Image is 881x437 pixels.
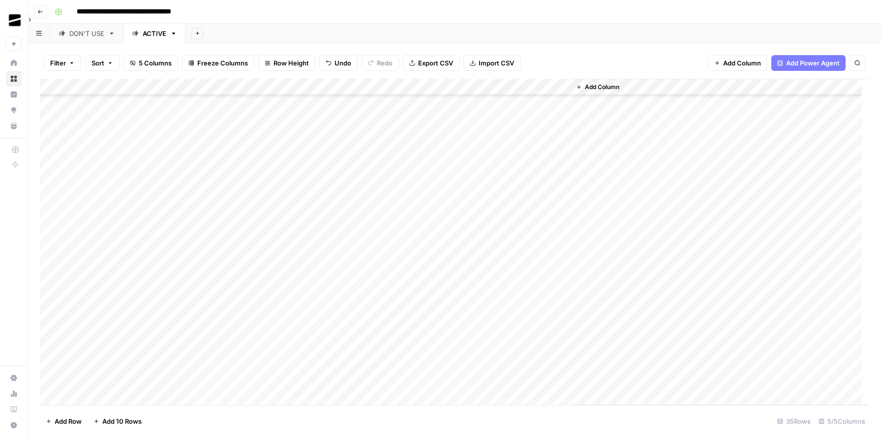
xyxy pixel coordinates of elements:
[708,55,767,71] button: Add Column
[139,58,172,68] span: 5 Columns
[69,29,104,38] div: DON'T USE
[123,55,178,71] button: 5 Columns
[55,416,82,426] span: Add Row
[6,87,22,102] a: Insights
[418,58,453,68] span: Export CSV
[123,24,185,43] a: ACTIVE
[6,11,24,29] img: OGM Logo
[102,416,142,426] span: Add 10 Rows
[403,55,459,71] button: Export CSV
[50,58,66,68] span: Filter
[771,55,846,71] button: Add Power Agent
[6,8,22,32] button: Workspace: OGM
[479,58,514,68] span: Import CSV
[585,83,619,92] span: Add Column
[572,81,623,94] button: Add Column
[143,29,166,38] div: ACTIVE
[182,55,254,71] button: Freeze Columns
[6,402,22,417] a: Learning Hub
[6,55,22,71] a: Home
[362,55,399,71] button: Redo
[6,102,22,118] a: Opportunities
[723,58,761,68] span: Add Column
[258,55,315,71] button: Row Height
[334,58,351,68] span: Undo
[786,58,840,68] span: Add Power Agent
[50,24,123,43] a: DON'T USE
[91,58,104,68] span: Sort
[197,58,248,68] span: Freeze Columns
[463,55,520,71] button: Import CSV
[85,55,120,71] button: Sort
[815,413,869,429] div: 5/5 Columns
[773,413,815,429] div: 35 Rows
[6,386,22,402] a: Usage
[88,413,148,429] button: Add 10 Rows
[6,370,22,386] a: Settings
[6,71,22,87] a: Browse
[6,118,22,134] a: Your Data
[6,417,22,433] button: Help + Support
[273,58,309,68] span: Row Height
[44,55,81,71] button: Filter
[319,55,358,71] button: Undo
[40,413,88,429] button: Add Row
[377,58,393,68] span: Redo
